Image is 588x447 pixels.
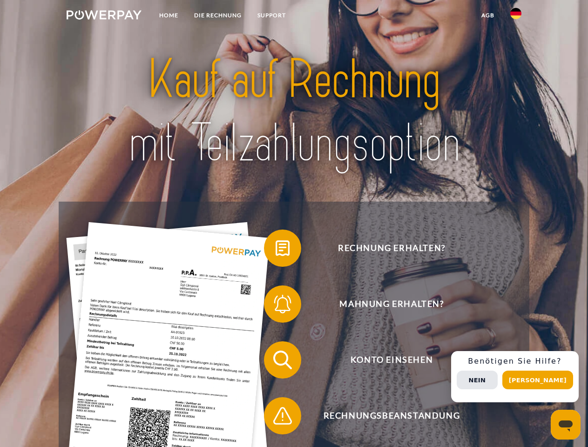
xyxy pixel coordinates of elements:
span: Rechnungsbeanstandung [277,397,506,434]
a: Home [151,7,186,24]
img: logo-powerpay-white.svg [67,10,142,20]
button: Nein [457,371,498,389]
span: Mahnung erhalten? [277,285,506,323]
button: Mahnung erhalten? [264,285,506,323]
img: qb_warning.svg [271,404,294,427]
button: Konto einsehen [264,341,506,379]
img: de [510,8,521,19]
button: Rechnung erhalten? [264,230,506,267]
img: qb_search.svg [271,348,294,372]
button: [PERSON_NAME] [502,371,573,389]
a: SUPPORT [250,7,294,24]
img: qb_bell.svg [271,292,294,316]
span: Rechnung erhalten? [277,230,506,267]
img: title-powerpay_de.svg [89,45,499,178]
a: agb [473,7,502,24]
iframe: Schaltfläche zum Öffnen des Messaging-Fensters [551,410,581,440]
span: Konto einsehen [277,341,506,379]
a: DIE RECHNUNG [186,7,250,24]
button: Rechnungsbeanstandung [264,397,506,434]
div: Schnellhilfe [451,351,579,402]
img: qb_bill.svg [271,237,294,260]
h3: Benötigen Sie Hilfe? [457,357,573,366]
